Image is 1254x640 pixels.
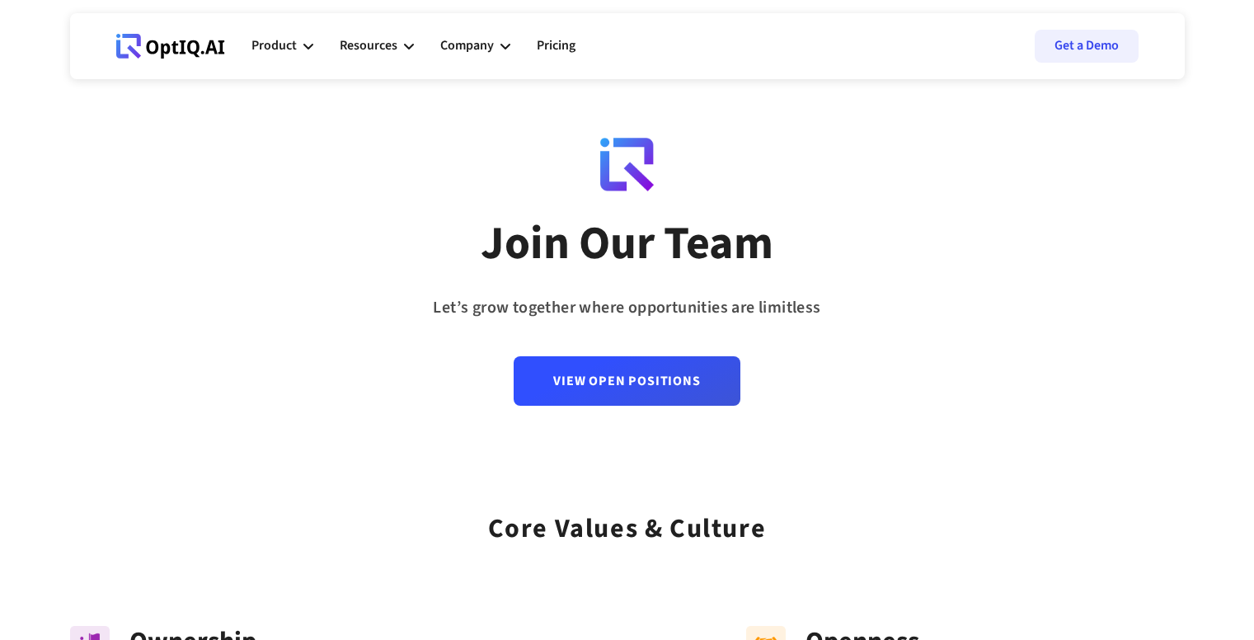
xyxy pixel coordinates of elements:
div: Product [251,35,297,57]
a: Webflow Homepage [116,21,225,71]
a: View Open Positions [514,356,740,406]
div: Webflow Homepage [116,58,117,59]
div: Resources [340,21,414,71]
a: Get a Demo [1035,30,1139,63]
div: Company [440,21,510,71]
a: Pricing [537,21,575,71]
div: Company [440,35,494,57]
div: Join Our Team [481,215,773,273]
div: Core values & Culture [488,492,767,550]
div: Let’s grow together where opportunities are limitless [433,293,820,323]
div: Product [251,21,313,71]
div: Resources [340,35,397,57]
